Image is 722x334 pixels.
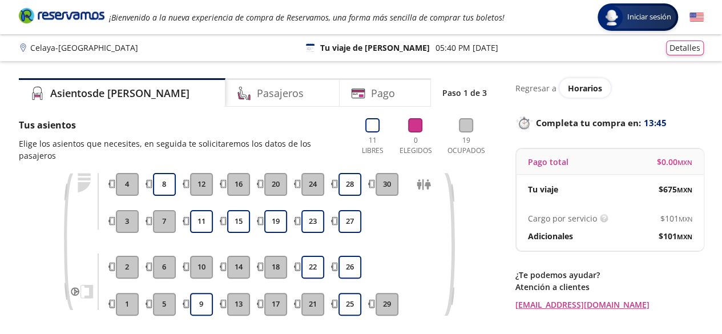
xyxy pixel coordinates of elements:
[515,269,704,281] p: ¿Te podemos ayudar?
[153,173,176,196] button: 8
[116,293,139,316] button: 1
[301,173,324,196] button: 24
[515,281,704,293] p: Atención a clientes
[320,42,430,54] p: Tu viaje de [PERSON_NAME]
[227,173,250,196] button: 16
[442,87,487,99] p: Paso 1 de 3
[660,212,692,224] span: $ 101
[435,42,498,54] p: 05:40 PM [DATE]
[30,42,138,54] p: Celaya - [GEOGRAPHIC_DATA]
[376,173,398,196] button: 30
[677,186,692,194] small: MXN
[677,232,692,241] small: MXN
[623,11,676,23] span: Iniciar sesión
[443,135,490,156] p: 19 Ocupados
[301,210,324,233] button: 23
[109,12,505,23] em: ¡Bienvenido a la nueva experiencia de compra de Reservamos, una forma más sencilla de comprar tus...
[338,210,361,233] button: 27
[19,138,346,162] p: Elige los asientos que necesites, en seguida te solicitaremos los datos de los pasajeros
[227,256,250,279] button: 14
[338,256,361,279] button: 26
[116,256,139,279] button: 2
[528,156,568,168] p: Pago total
[644,116,667,130] span: 13:45
[19,7,104,24] i: Brand Logo
[528,183,558,195] p: Tu viaje
[301,293,324,316] button: 21
[357,135,388,156] p: 11 Libres
[679,215,692,223] small: MXN
[528,212,597,224] p: Cargo por servicio
[264,210,287,233] button: 19
[666,41,704,55] button: Detalles
[568,83,602,94] span: Horarios
[515,299,704,311] a: [EMAIL_ADDRESS][DOMAIN_NAME]
[153,256,176,279] button: 6
[190,256,213,279] button: 10
[19,7,104,27] a: Brand Logo
[677,158,692,167] small: MXN
[659,183,692,195] span: $ 675
[190,210,213,233] button: 11
[116,173,139,196] button: 4
[515,115,704,131] p: Completa tu compra en :
[656,268,711,323] iframe: Messagebird Livechat Widget
[257,86,304,101] h4: Pasajeros
[19,118,346,132] p: Tus asientos
[397,135,434,156] p: 0 Elegidos
[190,293,213,316] button: 9
[515,78,704,98] div: Regresar a ver horarios
[338,293,361,316] button: 25
[264,173,287,196] button: 20
[528,230,573,242] p: Adicionales
[338,173,361,196] button: 28
[153,210,176,233] button: 7
[264,293,287,316] button: 17
[689,10,704,25] button: English
[264,256,287,279] button: 18
[50,86,189,101] h4: Asientos de [PERSON_NAME]
[227,293,250,316] button: 13
[153,293,176,316] button: 5
[657,156,692,168] span: $ 0.00
[515,82,556,94] p: Regresar a
[190,173,213,196] button: 12
[227,210,250,233] button: 15
[371,86,395,101] h4: Pago
[301,256,324,279] button: 22
[659,230,692,242] span: $ 101
[116,210,139,233] button: 3
[376,293,398,316] button: 29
